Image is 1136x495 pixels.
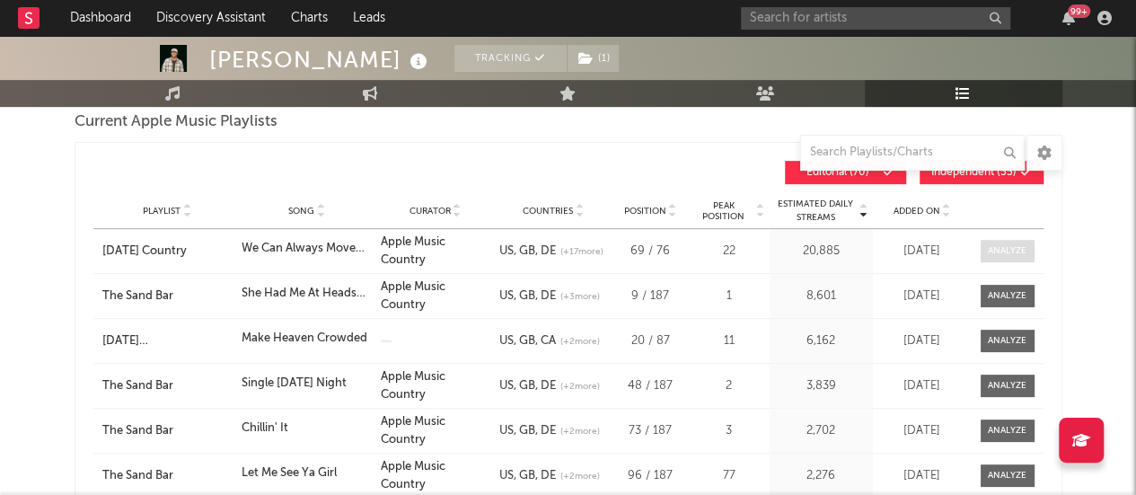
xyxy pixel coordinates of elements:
[513,245,534,257] a: GB
[559,425,599,438] span: (+ 2 more)
[209,45,432,75] div: [PERSON_NAME]
[617,422,684,440] div: 73 / 187
[877,243,967,261] div: [DATE]
[1062,11,1075,25] button: 99+
[693,467,765,485] div: 77
[534,245,555,257] a: DE
[800,135,1025,171] input: Search Playlists/Charts
[102,332,233,350] a: [DATE] [DEMOGRAPHIC_DATA]
[741,7,1010,30] input: Search for artists
[617,332,684,350] div: 20 / 87
[774,287,868,305] div: 8,601
[381,371,445,401] a: Apple Music Country
[409,206,451,217] span: Curator
[381,416,445,446] a: Apple Music Country
[102,287,233,305] a: The Sand Bar
[693,243,765,261] div: 22
[242,285,372,303] div: She Had Me At Heads [GEOGRAPHIC_DATA]
[559,290,599,304] span: (+ 3 more)
[242,375,347,393] div: Single [DATE] Night
[624,206,666,217] span: Position
[931,167,1017,178] span: Independent ( 55 )
[559,380,599,393] span: (+ 2 more)
[454,45,567,72] button: Tracking
[617,243,684,261] div: 69 / 76
[617,377,684,395] div: 48 / 187
[534,335,555,347] a: CA
[143,206,181,217] span: Playlist
[774,422,868,440] div: 2,702
[102,243,233,261] a: [DATE] Country
[381,461,445,491] a: Apple Music Country
[513,380,534,392] a: GB
[102,377,233,395] a: The Sand Bar
[774,243,868,261] div: 20,885
[498,245,513,257] a: US
[567,45,620,72] span: ( 1 )
[1068,4,1090,18] div: 99 +
[534,380,555,392] a: DE
[877,377,967,395] div: [DATE]
[877,332,967,350] div: [DATE]
[785,161,906,184] button: Editorial(70)
[559,245,603,259] span: (+ 17 more)
[513,470,534,482] a: GB
[523,206,573,217] span: Countries
[617,287,684,305] div: 9 / 187
[894,206,940,217] span: Added On
[242,330,367,348] div: Make Heaven Crowded
[498,380,513,392] a: US
[102,467,233,485] a: The Sand Bar
[498,470,513,482] a: US
[693,377,765,395] div: 2
[513,425,534,437] a: GB
[920,161,1044,184] button: Independent(55)
[498,335,513,347] a: US
[877,422,967,440] div: [DATE]
[498,425,513,437] a: US
[381,281,445,311] a: Apple Music Country
[568,45,619,72] button: (1)
[242,464,337,482] div: Let Me See Ya Girl
[242,420,288,438] div: Chillin' It
[242,240,372,258] div: We Can Always Move On
[498,290,513,302] a: US
[288,206,314,217] span: Song
[75,111,277,133] span: Current Apple Music Playlists
[877,287,967,305] div: [DATE]
[102,422,233,440] a: The Sand Bar
[617,467,684,485] div: 96 / 187
[693,422,765,440] div: 3
[513,290,534,302] a: GB
[774,467,868,485] div: 2,276
[693,287,765,305] div: 1
[797,167,879,178] span: Editorial ( 70 )
[534,425,555,437] a: DE
[774,332,868,350] div: 6,162
[559,335,599,349] span: (+ 2 more)
[774,198,858,225] span: Estimated Daily Streams
[774,377,868,395] div: 3,839
[513,335,534,347] a: GB
[693,332,765,350] div: 11
[534,470,555,482] a: DE
[559,470,599,483] span: (+ 2 more)
[693,200,754,222] span: Peak Position
[534,290,555,302] a: DE
[381,236,445,266] a: Apple Music Country
[877,467,967,485] div: [DATE]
